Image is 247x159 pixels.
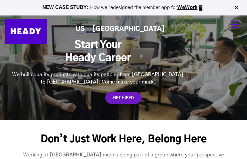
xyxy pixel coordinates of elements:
[13,5,234,11] p: How we redesigned the member app for
[233,5,240,11] img: Close Bar
[177,5,198,10] a: WeWork
[62,39,133,65] h1: Start Your Heady Career
[11,133,236,146] h3: Don’t Just Work Here, Belong Here
[113,92,134,104] div: GET HIRED
[42,5,90,10] strong: NEW CASE STUDY:
[11,71,184,85] div: We build quality products with quality people, from [GEOGRAPHIC_DATA] to [GEOGRAPHIC_DATA]. Come ...
[198,5,204,11] img: app emoji
[5,19,47,44] img: Heady_Logo_Web-01 (1)
[105,92,142,104] a: GET HIRED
